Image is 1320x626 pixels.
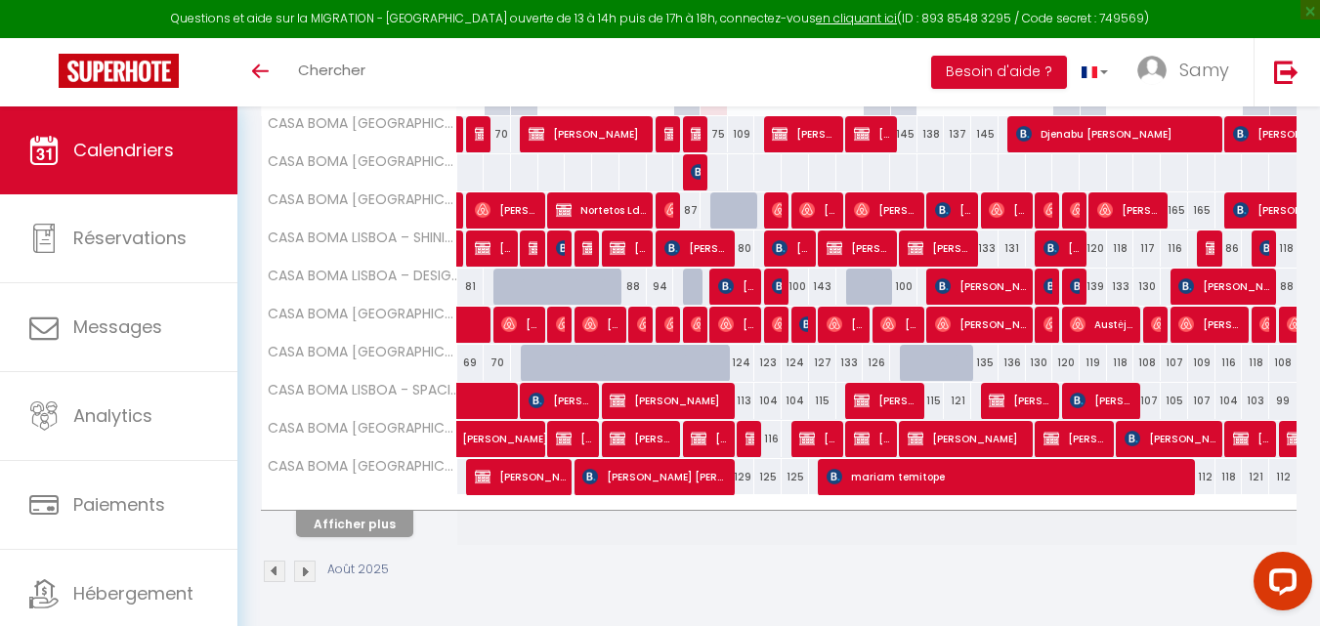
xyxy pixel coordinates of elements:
div: 116 [1215,345,1243,381]
a: [PERSON_NAME] [457,421,485,458]
span: CASA BOMA [GEOGRAPHIC_DATA] –TYPICAL AND SPACIOUS APARTMENT - LAPA II [265,307,460,321]
span: [PERSON_NAME] [556,306,565,343]
div: 104 [1215,383,1243,419]
span: [PERSON_NAME] [799,420,835,457]
div: 127 [809,345,836,381]
span: [PERSON_NAME] [827,230,890,267]
div: 135 [971,345,999,381]
span: [PERSON_NAME] [1259,306,1268,343]
span: [PERSON_NAME] [1043,230,1080,267]
div: 118 [1269,230,1297,267]
span: [PERSON_NAME] [610,382,728,419]
div: 116 [754,421,782,457]
span: [PERSON_NAME] [935,191,971,229]
div: 145 [890,116,917,152]
span: [PERSON_NAME] [691,306,700,343]
div: 104 [754,383,782,419]
span: [PERSON_NAME] [556,420,592,457]
div: 133 [836,345,864,381]
div: 88 [1269,269,1297,305]
div: 165 [1188,192,1215,229]
span: [PERSON_NAME] [PERSON_NAME] [691,115,700,152]
img: Super Booking [59,54,179,88]
span: [PERSON_NAME] [1233,420,1269,457]
span: [PERSON_NAME] [1043,191,1052,229]
div: 118 [1242,345,1269,381]
span: [PERSON_NAME] [1125,420,1215,457]
div: 137 [944,116,971,152]
div: 116 [1161,230,1188,267]
span: [PERSON_NAME] [556,230,565,267]
div: 108 [1133,345,1161,381]
div: 107 [1161,345,1188,381]
span: CASA BOMA [GEOGRAPHIC_DATA] – CHARMING AND SPACIOUS APARTMENT – CAMPOLIDE II [265,192,460,207]
iframe: LiveChat chat widget [1238,544,1320,626]
div: 138 [917,116,945,152]
span: [PERSON_NAME] [1043,306,1052,343]
span: [PERSON_NAME] [529,382,592,419]
span: Réservations [73,226,187,250]
span: [PERSON_NAME] [854,382,917,419]
div: 125 [782,459,809,495]
span: [PERSON_NAME] [691,153,700,190]
span: [PERSON_NAME] [1151,306,1160,343]
span: [PERSON_NAME] [637,306,646,343]
div: 94 [647,269,674,305]
span: [PERSON_NAME] [799,306,808,343]
span: [PERSON_NAME] [PERSON_NAME] [718,268,754,305]
div: 123 [754,345,782,381]
span: [PERSON_NAME] [989,191,1025,229]
div: 69 [457,345,485,381]
a: Chercher [283,38,380,106]
div: 120 [1080,230,1107,267]
span: [PERSON_NAME] [1097,191,1161,229]
div: 124 [782,345,809,381]
div: 113 [728,383,755,419]
span: CASA BOMA LISBOA – DESIGN AND SPACIOUS APARTMENT WITH BALCONY – ALVALADE II [265,269,460,283]
span: CASA BOMA [GEOGRAPHIC_DATA] - MODERN & LUMINOUS APARTMENT WITH BALCONY - [PERSON_NAME] I [265,154,460,169]
span: [PERSON_NAME] [772,268,781,305]
span: [PERSON_NAME] [475,115,484,152]
div: 100 [782,269,809,305]
span: [PERSON_NAME] [854,115,890,152]
span: Nortetos Lda [556,191,647,229]
span: [PERSON_NAME] [908,420,1026,457]
span: CASA BOMA [GEOGRAPHIC_DATA] - SUNNY AND ELEGANT APARTMENT - LAPA V [265,421,460,436]
span: [PERSON_NAME] [PERSON_NAME] [772,230,808,267]
div: 107 [1133,383,1161,419]
div: 131 [999,230,1026,267]
span: [PERSON_NAME] [PERSON_NAME] [1043,420,1107,457]
span: [PERSON_NAME] [PERSON_NAME] [772,306,781,343]
div: 130 [1026,345,1053,381]
span: Analytics [73,403,152,428]
span: [PERSON_NAME] [718,306,754,343]
div: 87 [673,192,701,229]
span: [PERSON_NAME] [529,230,537,267]
div: 70 [484,116,511,152]
span: [PERSON_NAME] [664,191,673,229]
div: 70 [484,345,511,381]
span: [PERSON_NAME] [1043,268,1052,305]
span: [PERSON_NAME] [475,191,538,229]
span: Hébergement [73,581,193,605]
span: [PERSON_NAME] [462,410,597,447]
span: [PERSON_NAME] [PERSON_NAME] [989,382,1052,419]
span: [PERSON_NAME] [1070,268,1079,305]
span: CASA BOMA [GEOGRAPHIC_DATA] - MODERN AND STYLISH APARTMENT WITH PRIVATE TERRACE - LAPA IV [265,459,460,474]
div: 80 [728,230,755,267]
span: [PERSON_NAME] [880,306,916,343]
span: CASA BOMA LISBOA - SPACIOUS AND CONTEMPORARY APARTMENT - [GEOGRAPHIC_DATA] [265,383,460,397]
div: 112 [1269,459,1297,495]
span: [PERSON_NAME] [PERSON_NAME] [582,458,728,495]
div: 115 [809,383,836,419]
span: [PERSON_NAME] [475,230,511,267]
div: 75 [701,116,728,152]
div: 136 [999,345,1026,381]
span: [PERSON_NAME] [935,268,1026,305]
div: 118 [1107,345,1134,381]
span: [PERSON_NAME] [610,230,646,267]
span: [PERSON_NAME] [610,420,673,457]
p: Août 2025 [327,561,389,579]
img: logout [1274,60,1299,84]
